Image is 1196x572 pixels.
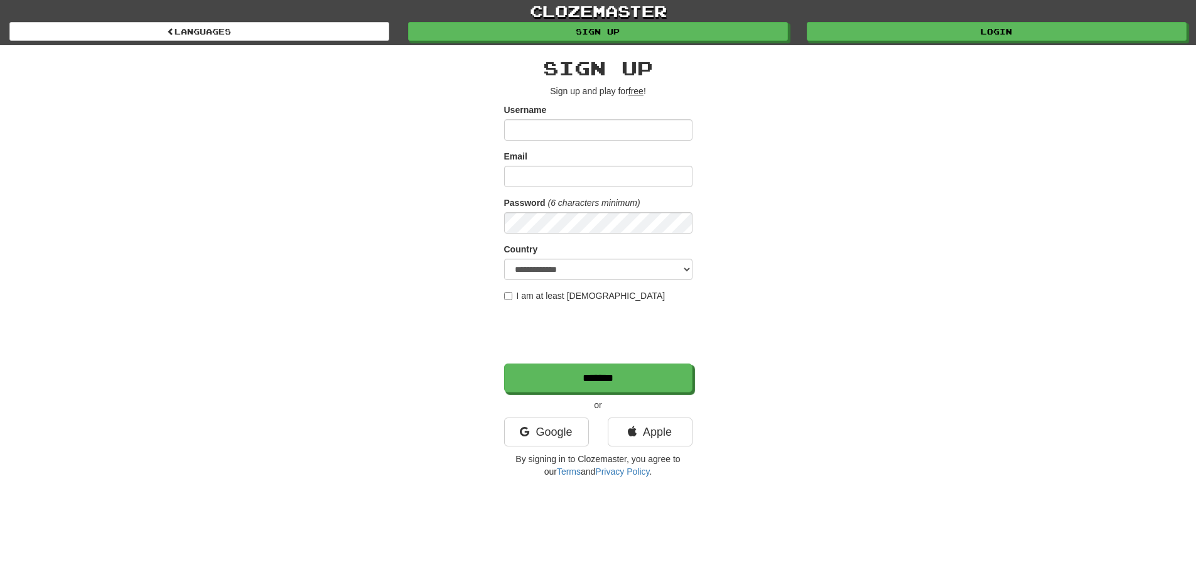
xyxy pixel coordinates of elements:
[608,418,692,446] a: Apple
[504,453,692,478] p: By signing in to Clozemaster, you agree to our and .
[504,399,692,411] p: or
[557,467,581,477] a: Terms
[504,58,692,78] h2: Sign up
[9,22,389,41] a: Languages
[628,86,644,96] u: free
[504,418,589,446] a: Google
[504,104,547,116] label: Username
[504,197,546,209] label: Password
[504,243,538,256] label: Country
[807,22,1187,41] a: Login
[595,467,649,477] a: Privacy Policy
[504,85,692,97] p: Sign up and play for !
[504,289,665,302] label: I am at least [DEMOGRAPHIC_DATA]
[504,292,512,300] input: I am at least [DEMOGRAPHIC_DATA]
[548,198,640,208] em: (6 characters minimum)
[504,150,527,163] label: Email
[504,308,695,357] iframe: reCAPTCHA
[408,22,788,41] a: Sign up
